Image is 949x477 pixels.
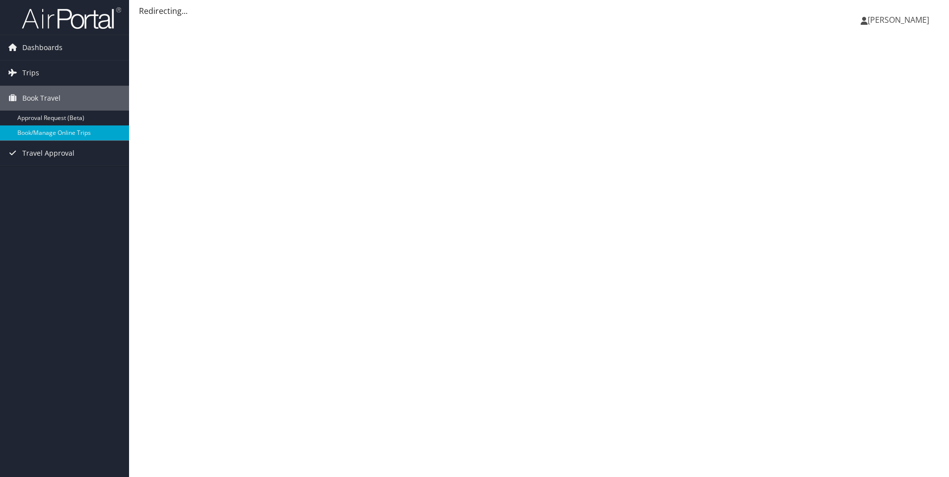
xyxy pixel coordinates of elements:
[868,14,929,25] span: [PERSON_NAME]
[139,5,939,17] div: Redirecting...
[861,5,939,35] a: [PERSON_NAME]
[22,141,74,166] span: Travel Approval
[22,86,61,111] span: Book Travel
[22,60,39,85] span: Trips
[22,6,121,30] img: airportal-logo.png
[22,35,63,60] span: Dashboards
